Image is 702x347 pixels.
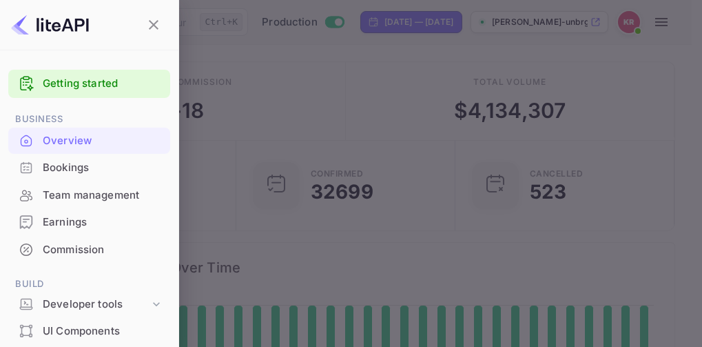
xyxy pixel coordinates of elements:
div: Earnings [43,215,163,230]
a: Overview [8,128,170,153]
div: Earnings [8,209,170,236]
div: Overview [43,133,163,149]
a: Earnings [8,209,170,235]
a: Bookings [8,155,170,180]
div: UI Components [43,324,163,339]
div: Team management [8,182,170,209]
a: Commission [8,237,170,262]
div: Team management [43,188,163,204]
img: LiteAPI logo [11,14,89,36]
a: Getting started [43,76,163,92]
div: Developer tools [8,293,170,317]
div: Commission [8,237,170,264]
div: Commission [43,242,163,258]
a: Team management [8,182,170,208]
span: Business [8,112,170,127]
div: Bookings [43,160,163,176]
div: Developer tools [43,297,149,313]
div: UI Components [8,318,170,345]
span: Build [8,277,170,292]
div: Getting started [8,70,170,98]
div: Bookings [8,155,170,181]
a: UI Components [8,318,170,344]
div: Overview [8,128,170,155]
